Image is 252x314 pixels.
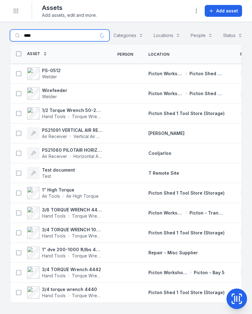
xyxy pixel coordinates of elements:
span: Torque Wrench [72,113,102,120]
span: Hand Tools [42,113,66,120]
span: Torque Wrench [72,253,102,259]
strong: 3/8 TORQUE WRENCH 4444 [42,207,102,213]
button: People [187,30,217,41]
span: Hand Tools [42,233,66,239]
span: Torque Wrench [72,273,102,279]
a: Repair - Misc Supplier [148,250,198,256]
a: Picton Workshops & BaysPicton Shed 2 Fabrication Shop [148,90,225,97]
span: Test [42,173,51,179]
a: 3/4 TORQUE Wrench 4442Hand ToolsTorque Wrench [27,266,102,279]
span: Person [117,52,133,57]
span: Welder [42,74,57,79]
span: Picton Shed 2 Fabrication Shop [189,71,225,77]
span: Picton Shed 1 Tool Store (Storage) [148,290,225,295]
a: Picton Shed 1 Tool Store (Storage) [148,190,225,196]
span: Picton Workshops & Bays [148,90,184,97]
span: T Remote Site [148,170,179,176]
a: 1” High TorqueAir ToolsAir High Torque [27,187,99,199]
strong: 3/4 torque wrench 4440 [42,286,102,293]
h2: Assets [42,3,97,12]
a: Test documentTest [27,167,75,179]
button: Status [219,30,246,41]
span: Vertical Air Receiver [73,133,102,140]
strong: PS-0512 [42,67,61,74]
strong: 3/4 TORQUE Wrench 4442 [42,266,102,273]
button: Toggle navigation [10,5,22,17]
a: Picton Workshops & BaysPicton Shed 2 Fabrication Shop [148,71,225,77]
a: Asset [27,51,47,56]
a: PS21080 PILOTAIR HORIZONTAL AIR RECEIVERAir ReceiverHorizontal Air Receiver [27,147,102,159]
a: Picton Shed 1 Tool Store (Storage) [148,289,225,296]
strong: PS21080 PILOTAIR HORIZONTAL AIR RECEIVER [42,147,102,153]
span: Picton Shed 2 Fabrication Shop [189,90,225,97]
a: Picton Shed 1 Tool Store (Storage) [148,230,225,236]
button: Locations [150,30,184,41]
a: 3/4 torque wrench 4440Hand ToolsTorque Wrench [27,286,102,299]
a: [PERSON_NAME] [148,130,184,136]
span: Asset [27,51,40,56]
a: T Remote Site [148,170,179,176]
span: [PERSON_NAME] [148,131,184,136]
span: Picton - Transmission Bay [189,210,225,216]
span: Hand Tools [42,273,66,279]
span: Add assets, edit and more. [42,12,97,18]
a: PS-0512Welder [27,67,61,80]
span: Air Receiver [42,153,67,159]
span: Air High Torque [66,193,99,199]
span: Torque Wrench [72,213,102,219]
a: WirefeederWelder [27,87,67,100]
span: Picton Workshops & Bays [148,210,184,216]
span: Hand Tools [42,253,66,259]
span: Picton Shed 1 Tool Store (Storage) [148,190,225,196]
span: Hand Tools [42,293,66,299]
span: Air Receiver [42,133,67,140]
span: Location [148,52,169,57]
button: Categories [110,30,147,41]
span: Air Tools [42,193,60,199]
span: Torque Wrench [72,293,102,299]
a: Picton Shed 1 Tool Store (Storage) [148,110,225,117]
span: Hand Tools [42,213,66,219]
span: Tag [240,52,248,57]
a: 1” dve 200-1000 ft/lbs 4446Hand ToolsTorque Wrench [27,247,102,259]
a: PS21091 VERTICAL AIR RECEIVERAir ReceiverVertical Air Receiver [27,127,102,140]
button: Add asset [205,5,242,17]
strong: 1/2 Torque Wrench 50-250 ft/lbs 4445 [42,107,102,113]
span: Cooljarloo [148,150,171,156]
span: Horizontal Air Receiver [73,153,102,159]
strong: Test document [42,167,75,173]
span: Picton Shed 1 Tool Store (Storage) [148,111,225,116]
strong: 1” dve 200-1000 ft/lbs 4446 [42,247,102,253]
span: Add asset [216,8,238,14]
a: 3/8 TORQUE WRENCH 4444Hand ToolsTorque Wrench [27,207,102,219]
span: Welder [42,94,57,99]
span: Picton Workshops & Bays [148,71,184,77]
a: 3/4 TORQUE WRENCH 100-600 ft/lbs 4447Hand ToolsTorque Wrench [27,227,102,239]
a: 1/2 Torque Wrench 50-250 ft/lbs 4445Hand ToolsTorque Wrench [27,107,102,120]
strong: 3/4 TORQUE WRENCH 100-600 ft/lbs 4447 [42,227,102,233]
strong: 1” High Torque [42,187,99,193]
strong: Wirefeeder [42,87,67,94]
a: Picton Workshops & BaysPicton - Transmission Bay [148,210,225,216]
span: Picton - Bay 5 [194,270,225,276]
span: Picton Workshops & Bays [148,270,188,276]
a: Picton Workshops & BaysPicton - Bay 5 [148,270,225,276]
span: Torque Wrench [72,233,102,239]
a: Cooljarloo [148,150,171,156]
strong: PS21091 VERTICAL AIR RECEIVER [42,127,102,133]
